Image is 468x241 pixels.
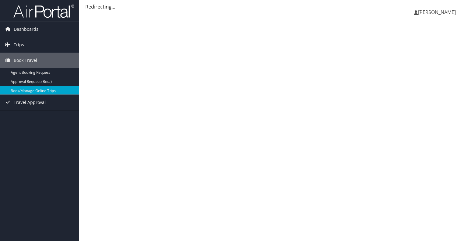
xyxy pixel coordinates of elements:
span: [PERSON_NAME] [418,9,456,16]
div: Redirecting... [85,3,462,10]
span: Travel Approval [14,95,46,110]
a: [PERSON_NAME] [414,3,462,21]
span: Book Travel [14,53,37,68]
span: Trips [14,37,24,52]
span: Dashboards [14,22,38,37]
img: airportal-logo.png [13,4,74,18]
